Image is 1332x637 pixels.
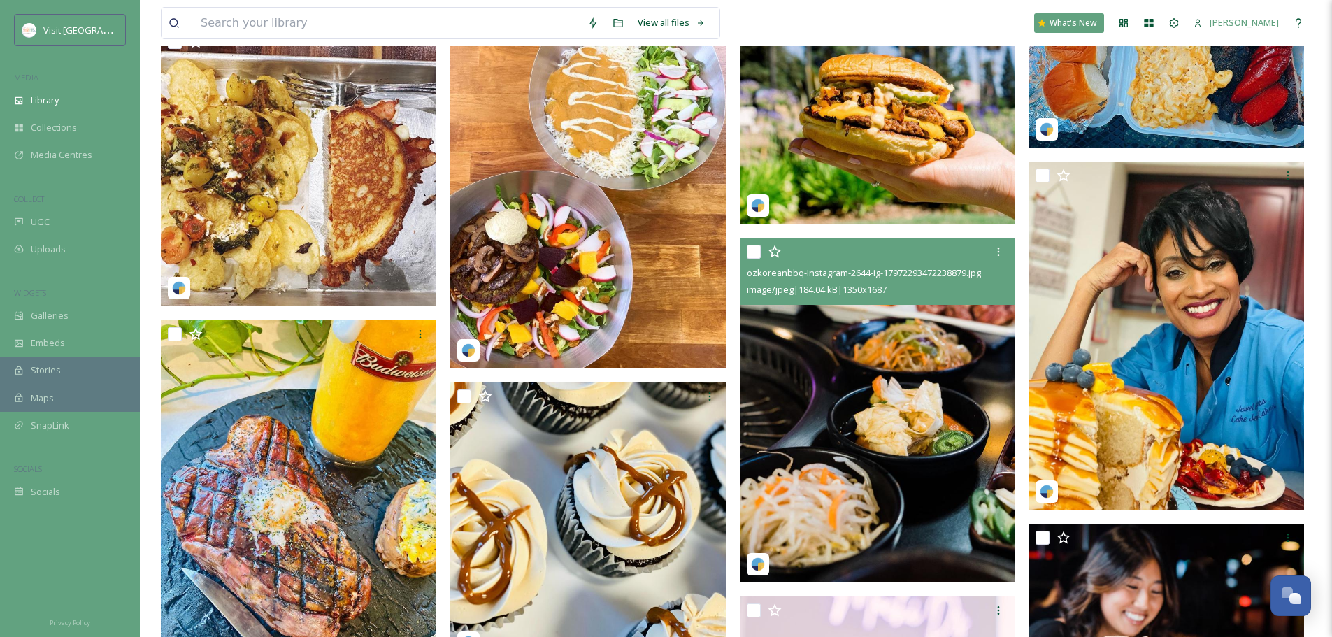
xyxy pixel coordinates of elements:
[14,287,46,298] span: WIDGETS
[31,392,54,405] span: Maps
[31,148,92,162] span: Media Centres
[751,199,765,213] img: snapsea-logo.png
[14,72,38,83] span: MEDIA
[1040,122,1054,136] img: snapsea-logo.png
[751,557,765,571] img: snapsea-logo.png
[14,194,44,204] span: COLLECT
[747,266,981,279] span: ozkoreanbbq-Instagram-2644-ig-17972293472238879.jpg
[631,9,712,36] a: View all files
[31,215,50,229] span: UGC
[31,336,65,350] span: Embeds
[22,23,36,37] img: images.png
[461,343,475,357] img: snapsea-logo.png
[1034,13,1104,33] a: What's New
[31,243,66,256] span: Uploads
[1040,485,1054,499] img: snapsea-logo.png
[1187,9,1286,36] a: [PERSON_NAME]
[50,618,90,627] span: Privacy Policy
[194,8,580,38] input: Search your library
[31,485,60,499] span: Socials
[1270,575,1311,616] button: Open Chat
[1210,16,1279,29] span: [PERSON_NAME]
[740,238,1015,582] img: ozkoreanbbq-Instagram-2644-ig-17972293472238879.jpg
[161,28,439,306] img: kristenachziger-Instagram-2644-ig-18342541198036317.jpg
[31,309,69,322] span: Galleries
[43,23,221,36] span: Visit [GEOGRAPHIC_DATA][PERSON_NAME]
[172,281,186,295] img: snapsea-logo.png
[1029,162,1307,510] img: cake_jewel-Instagram-2644-ig-18250684702142777.jpg
[50,613,90,630] a: Privacy Policy
[14,464,42,474] span: SOCIALS
[31,419,69,432] span: SnapLink
[31,364,61,377] span: Stories
[450,21,729,369] img: greengrillranchocordova-Instagram-2644-ig-18178506283211223.jpg
[747,283,887,296] span: image/jpeg | 184.04 kB | 1350 x 1687
[31,121,77,134] span: Collections
[31,94,59,107] span: Library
